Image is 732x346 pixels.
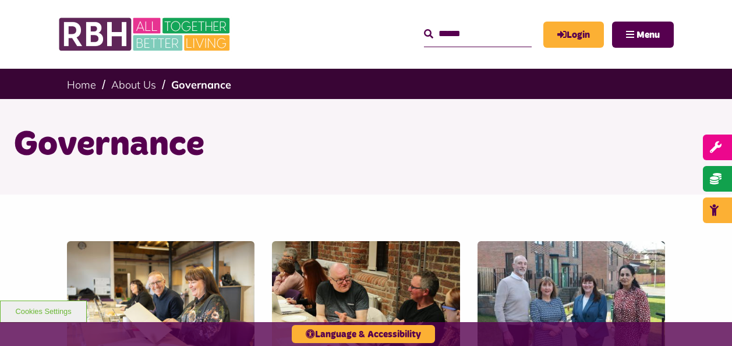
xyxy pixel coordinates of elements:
span: Menu [636,30,660,40]
button: Navigation [612,22,674,48]
a: Home [67,78,96,91]
h1: Governance [14,122,719,168]
img: RBH [58,12,233,57]
iframe: Netcall Web Assistant for live chat [680,294,732,346]
button: Language & Accessibility [292,325,435,343]
a: About Us [111,78,156,91]
a: Governance [171,78,231,91]
a: MyRBH [543,22,604,48]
